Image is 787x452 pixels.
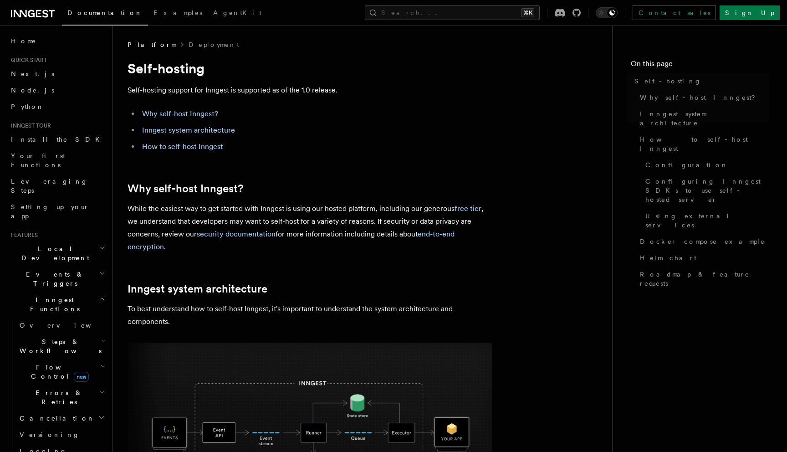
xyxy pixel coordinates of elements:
[128,282,267,295] a: Inngest system architecture
[7,148,107,173] a: Your first Functions
[189,40,239,49] a: Deployment
[142,126,235,134] a: Inngest system architecture
[640,270,769,288] span: Roadmap & feature requests
[128,303,492,328] p: To best understand how to self-host Inngest, it's important to understand the system architecture...
[128,60,492,77] h1: Self-hosting
[7,66,107,82] a: Next.js
[7,56,47,64] span: Quick start
[67,9,143,16] span: Documentation
[642,208,769,233] a: Using external services
[11,87,54,94] span: Node.js
[16,385,107,410] button: Errors & Retries
[7,295,98,313] span: Inngest Functions
[74,372,89,382] span: new
[633,5,716,20] a: Contact sales
[640,93,761,102] span: Why self-host Inngest?
[208,3,267,25] a: AgentKit
[7,33,107,49] a: Home
[636,266,769,292] a: Roadmap & feature requests
[153,9,202,16] span: Examples
[636,89,769,106] a: Why self-host Inngest?
[7,173,107,199] a: Leveraging Steps
[16,359,107,385] button: Flow Controlnew
[642,157,769,173] a: Configuration
[7,270,99,288] span: Events & Triggers
[128,40,176,49] span: Platform
[16,426,107,443] a: Versioning
[16,363,100,381] span: Flow Control
[20,322,113,329] span: Overview
[365,5,540,20] button: Search...⌘K
[596,7,618,18] button: Toggle dark mode
[631,58,769,73] h4: On this page
[7,231,38,239] span: Features
[640,237,765,246] span: Docker compose example
[11,203,89,220] span: Setting up your app
[640,135,769,153] span: How to self-host Inngest
[645,211,769,230] span: Using external services
[720,5,780,20] a: Sign Up
[11,136,105,143] span: Install the SDK
[16,317,107,334] a: Overview
[16,334,107,359] button: Steps & Workflows
[636,233,769,250] a: Docker compose example
[640,253,696,262] span: Helm chart
[16,410,107,426] button: Cancellation
[197,230,276,238] a: security documentation
[11,178,88,194] span: Leveraging Steps
[645,177,769,204] span: Configuring Inngest SDKs to use self-hosted server
[62,3,148,26] a: Documentation
[636,131,769,157] a: How to self-host Inngest
[148,3,208,25] a: Examples
[11,70,54,77] span: Next.js
[634,77,701,86] span: Self-hosting
[642,173,769,208] a: Configuring Inngest SDKs to use self-hosted server
[128,202,492,253] p: While the easiest way to get started with Inngest is using our hosted platform, including our gen...
[7,131,107,148] a: Install the SDK
[128,182,243,195] a: Why self-host Inngest?
[11,36,36,46] span: Home
[636,250,769,266] a: Helm chart
[7,122,51,129] span: Inngest tour
[11,152,65,169] span: Your first Functions
[142,109,218,118] a: Why self-host Inngest?
[7,292,107,317] button: Inngest Functions
[213,9,261,16] span: AgentKit
[20,431,80,438] span: Versioning
[7,266,107,292] button: Events & Triggers
[7,241,107,266] button: Local Development
[7,98,107,115] a: Python
[521,8,534,17] kbd: ⌘K
[455,204,481,213] a: free tier
[7,199,107,224] a: Setting up your app
[142,142,223,151] a: How to self-host Inngest
[640,109,769,128] span: Inngest system architecture
[631,73,769,89] a: Self-hosting
[16,414,95,423] span: Cancellation
[11,103,44,110] span: Python
[7,244,99,262] span: Local Development
[128,84,492,97] p: Self-hosting support for Inngest is supported as of the 1.0 release.
[16,337,102,355] span: Steps & Workflows
[645,160,728,169] span: Configuration
[636,106,769,131] a: Inngest system architecture
[7,82,107,98] a: Node.js
[16,388,99,406] span: Errors & Retries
